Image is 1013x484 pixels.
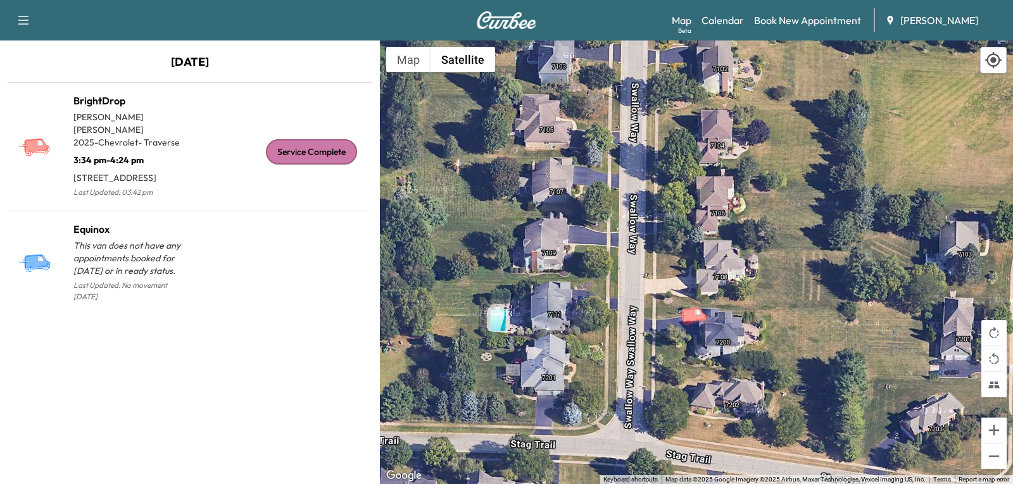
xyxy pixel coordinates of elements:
[73,221,190,237] h1: Equinox
[665,476,926,483] span: Map data ©2025 Google Imagery ©2025 Airbus, Maxar Technologies, Vexcel Imaging US, Inc.
[676,294,720,316] gmp-advanced-marker: BrightDrop
[73,239,190,277] p: This van does not have any appointments booked for [DATE] or in ready status.
[981,444,1007,469] button: Zoom out
[603,475,658,484] button: Keyboard shortcuts
[73,166,190,184] p: [STREET_ADDRESS]
[702,13,744,28] a: Calendar
[73,93,190,108] h1: BrightDrop
[678,26,691,35] div: Beta
[431,47,495,72] button: Show satellite imagery
[73,149,190,166] p: 3:34 pm - 4:24 pm
[981,418,1007,443] button: Zoom in
[959,476,1009,483] a: Report a map error
[383,468,425,484] img: Google
[981,346,1007,371] button: Rotate map counterclockwise
[933,476,951,483] a: Terms (opens in new tab)
[73,277,190,305] p: Last Updated: No movement [DATE]
[383,468,425,484] a: Open this area in Google Maps (opens a new window)
[73,136,190,149] p: 2025 - Chevrolet - Traverse
[981,372,1007,397] button: Tilt map
[900,13,978,28] span: [PERSON_NAME]
[980,47,1007,73] div: Recenter map
[672,13,691,28] a: MapBeta
[476,11,537,29] img: Curbee Logo
[266,139,357,164] div: Service Complete
[754,13,861,28] a: Book New Appointment
[981,320,1007,345] button: Rotate map clockwise
[73,111,190,136] p: [PERSON_NAME] [PERSON_NAME]
[386,47,431,72] button: Show street map
[73,184,190,201] p: Last Updated: 03:42 pm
